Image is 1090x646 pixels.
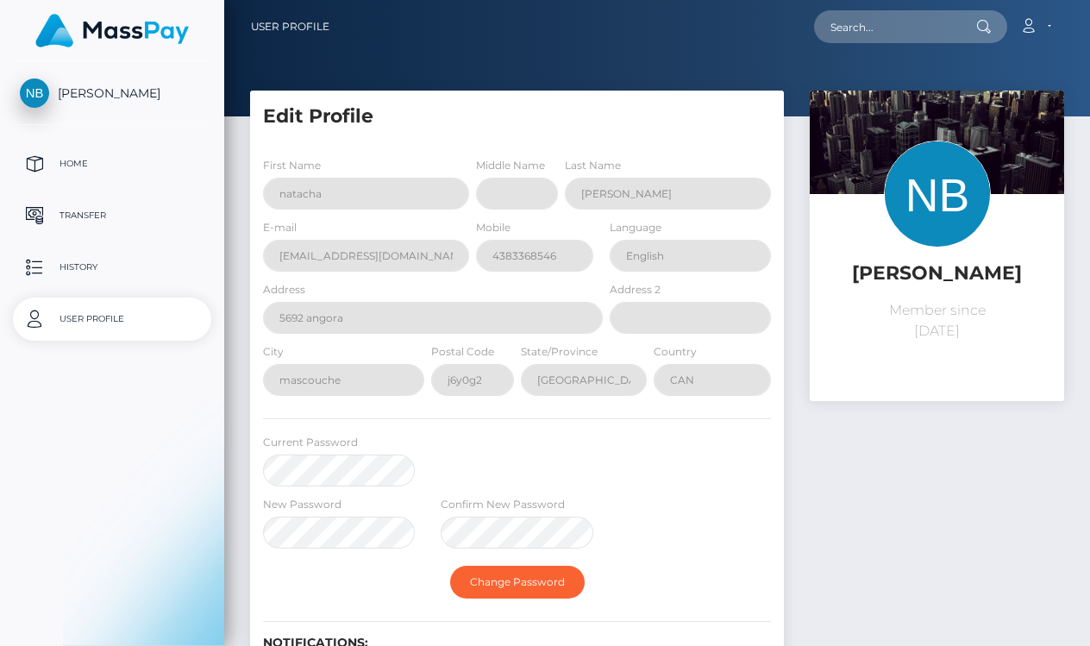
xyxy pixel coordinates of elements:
img: MassPay [35,14,189,47]
p: User Profile [20,306,204,332]
label: Last Name [565,158,621,173]
label: State/Province [521,344,598,360]
a: User Profile [13,298,211,341]
label: Confirm New Password [441,497,565,512]
a: Transfer [13,194,211,237]
input: Search... [814,10,976,43]
label: City [263,344,284,360]
a: History [13,246,211,289]
img: ... [810,91,1064,260]
label: Middle Name [476,158,545,173]
p: History [20,254,204,280]
p: Transfer [20,203,204,229]
h5: [PERSON_NAME] [823,260,1051,287]
label: Postal Code [431,344,494,360]
label: Address 2 [610,282,661,298]
p: Home [20,151,204,177]
label: Address [263,282,305,298]
span: [PERSON_NAME] [13,85,211,101]
a: User Profile [251,9,329,45]
p: Member since [DATE] [823,300,1051,342]
label: E-mail [263,220,297,235]
label: Country [654,344,697,360]
h5: Edit Profile [263,103,771,130]
label: Current Password [263,435,358,450]
a: Home [13,142,211,185]
label: New Password [263,497,341,512]
label: First Name [263,158,321,173]
label: Mobile [476,220,511,235]
button: Change Password [450,566,585,599]
label: Language [610,220,661,235]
